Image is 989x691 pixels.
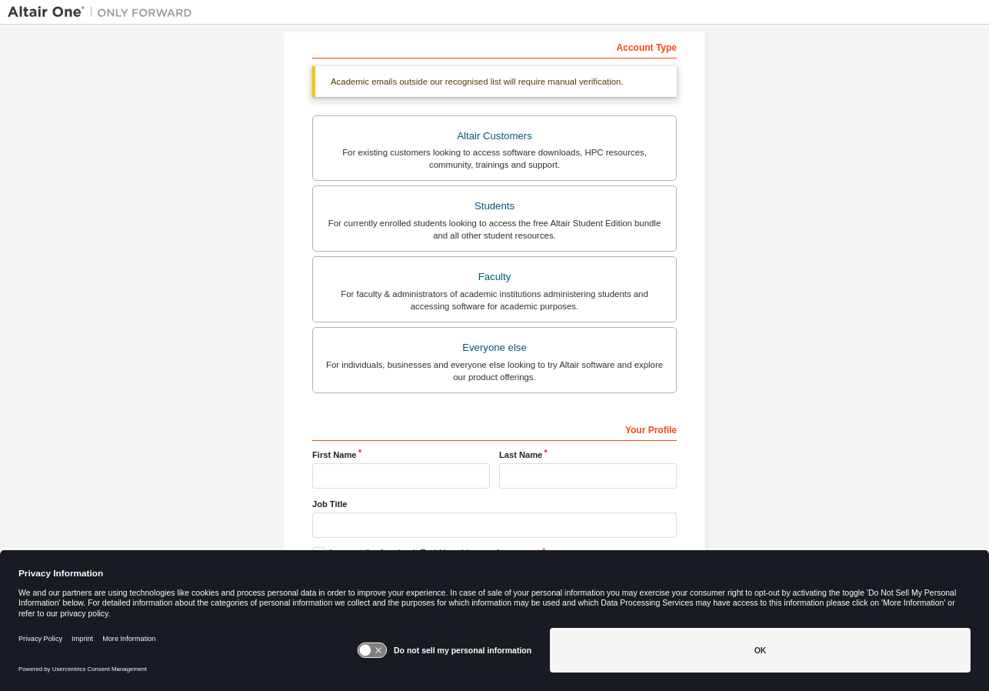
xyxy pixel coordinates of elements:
[499,449,677,461] label: Last Name
[312,416,677,441] div: Your Profile
[312,34,677,58] div: Account Type
[312,498,677,510] label: Job Title
[322,125,667,147] div: Altair Customers
[312,547,540,560] label: I accept the
[322,288,667,312] div: For faculty & administrators of academic institutions administering students and accessing softwa...
[312,66,677,97] div: Academic emails outside our recognised list will require manual verification.
[322,146,667,171] div: For existing customers looking to access software downloads, HPC resources, community, trainings ...
[322,266,667,288] div: Faculty
[322,217,667,242] div: For currently enrolled students looking to access the free Altair Student Edition bundle and all ...
[322,337,667,359] div: Everyone else
[312,449,490,461] label: First Name
[8,5,200,20] img: Altair One
[322,359,667,383] div: For individuals, businesses and everyone else looking to try Altair software and explore our prod...
[322,195,667,217] div: Students
[379,548,540,559] a: Academic End-User License Agreement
